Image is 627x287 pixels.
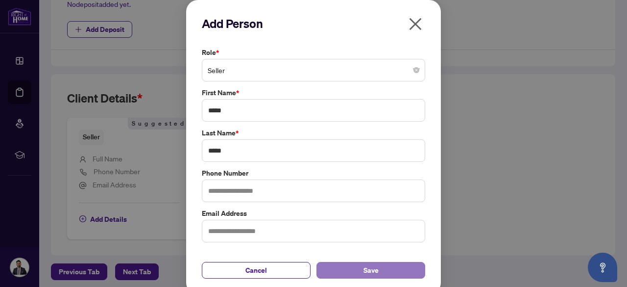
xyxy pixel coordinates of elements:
[202,16,425,31] h2: Add Person
[588,253,617,282] button: Open asap
[202,47,425,58] label: Role
[245,262,267,278] span: Cancel
[202,128,425,138] label: Last Name
[408,16,423,32] span: close
[316,262,425,279] button: Save
[208,61,419,79] span: Seller
[413,67,419,73] span: close-circle
[202,87,425,98] label: First Name
[202,208,425,219] label: Email Address
[202,168,425,179] label: Phone Number
[363,262,379,278] span: Save
[202,262,311,279] button: Cancel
